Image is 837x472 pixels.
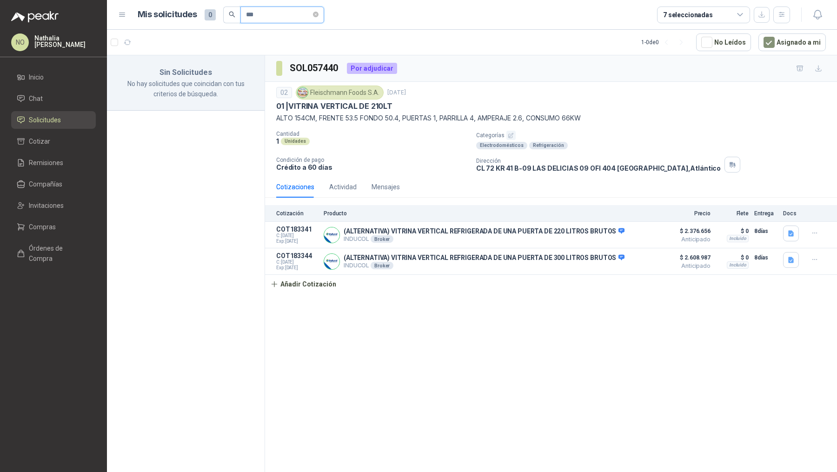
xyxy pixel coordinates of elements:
[11,111,96,129] a: Solicitudes
[118,79,253,99] p: No hay solicitudes que coincidan con tus criterios de búsqueda.
[11,197,96,214] a: Invitaciones
[29,158,63,168] span: Remisiones
[11,175,96,193] a: Compañías
[11,11,59,22] img: Logo peakr
[371,262,393,269] div: Broker
[296,86,384,100] div: Fleischmann Foods S.A.
[324,254,339,269] img: Company Logo
[716,252,749,263] p: $ 0
[476,142,527,149] div: Electrodomésticos
[276,101,392,111] p: 01 | VITRINA VERTICAL DE 210LT
[11,154,96,172] a: Remisiones
[344,227,624,236] p: (ALTERNATIVA) VITRINA VERTICAL REFRIGERADA DE UNA PUERTA DE 220 LITROS BRUTOS
[476,131,833,140] p: Categorías
[11,90,96,107] a: Chat
[276,157,469,163] p: Condición de pago
[754,210,777,217] p: Entrega
[11,68,96,86] a: Inicio
[229,11,235,18] span: search
[276,131,469,137] p: Cantidad
[265,275,341,293] button: Añadir Cotización
[29,222,56,232] span: Compras
[329,182,357,192] div: Actividad
[663,10,713,20] div: 7 seleccionadas
[641,35,689,50] div: 1 - 0 de 0
[716,210,749,217] p: Flete
[664,263,711,269] span: Anticipado
[529,142,568,149] div: Refrigeración
[29,243,87,264] span: Órdenes de Compra
[324,210,658,217] p: Producto
[290,61,339,75] h3: SOL057440
[313,12,319,17] span: close-circle
[758,33,826,51] button: Asignado a mi
[276,239,318,244] span: Exp: [DATE]
[696,33,751,51] button: No Leídos
[727,235,749,242] div: Incluido
[276,226,318,233] p: COT183341
[276,210,318,217] p: Cotización
[664,252,711,263] span: $ 2.608.987
[387,88,406,97] p: [DATE]
[276,163,469,171] p: Crédito a 60 días
[754,252,777,263] p: 8 días
[664,237,711,242] span: Anticipado
[313,10,319,19] span: close-circle
[754,226,777,237] p: 8 días
[298,87,308,98] img: Company Logo
[29,72,44,82] span: Inicio
[29,200,64,211] span: Invitaciones
[783,210,802,217] p: Docs
[347,63,397,74] div: Por adjudicar
[29,115,61,125] span: Solicitudes
[664,226,711,237] span: $ 2.376.656
[281,138,310,145] div: Unidades
[476,158,721,164] p: Dirección
[372,182,400,192] div: Mensajes
[11,133,96,150] a: Cotizar
[344,254,624,262] p: (ALTERNATIVA) VITRINA VERTICAL REFRIGERADA DE UNA PUERTA DE 300 LITROS BRUTOS
[276,265,318,271] span: Exp: [DATE]
[716,226,749,237] p: $ 0
[276,182,314,192] div: Cotizaciones
[34,35,96,48] p: Nathalia [PERSON_NAME]
[276,259,318,265] span: C: [DATE]
[138,8,197,21] h1: Mis solicitudes
[371,235,393,243] div: Broker
[727,261,749,269] div: Incluido
[205,9,216,20] span: 0
[276,252,318,259] p: COT183344
[29,136,50,146] span: Cotizar
[276,113,826,123] p: ALTO 154CM, FRENTE 53.5 FONDO 50.4, PUERTAS 1, PARRILLA 4, AMPERAJE 2.6, CONSUMO 66KW
[11,239,96,267] a: Órdenes de Compra
[29,93,43,104] span: Chat
[344,262,624,269] p: INDUCOL
[276,87,292,98] div: 02
[11,33,29,51] div: NO
[324,227,339,243] img: Company Logo
[29,179,62,189] span: Compañías
[276,233,318,239] span: C: [DATE]
[344,235,624,243] p: INDUCOL
[664,210,711,217] p: Precio
[118,66,253,79] h3: Sin Solicitudes
[276,137,279,145] p: 1
[11,218,96,236] a: Compras
[476,164,721,172] p: CL 72 KR 41 B-09 LAS DELICIAS 09 OFI 404 [GEOGRAPHIC_DATA] , Atlántico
